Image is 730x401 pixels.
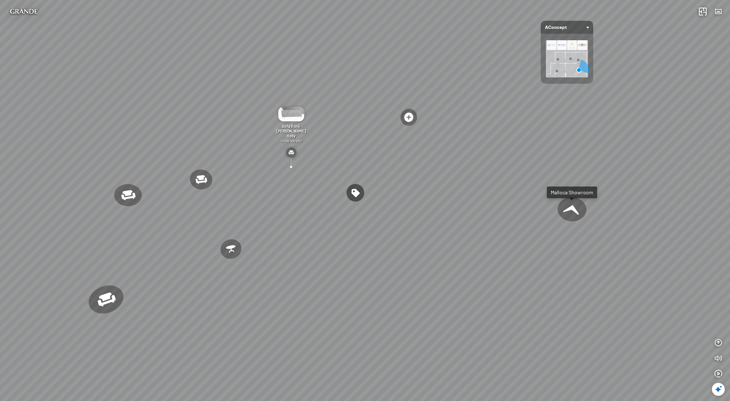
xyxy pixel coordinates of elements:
span: 19.500.000 VND [280,139,302,143]
img: Sofa_3_ch__Jonn_D47U3V2WJP4G.gif [278,107,304,121]
img: type_sofa_CL2K24RXHCN6.svg [286,147,296,158]
img: logo [5,5,42,18]
span: Sofa 3 chỗ [PERSON_NAME] Holly [277,124,306,138]
div: Malloca Showroom [551,189,593,196]
img: AConcept_CTMHTJT2R6E4.png [546,40,588,77]
span: AConcept [545,21,589,34]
